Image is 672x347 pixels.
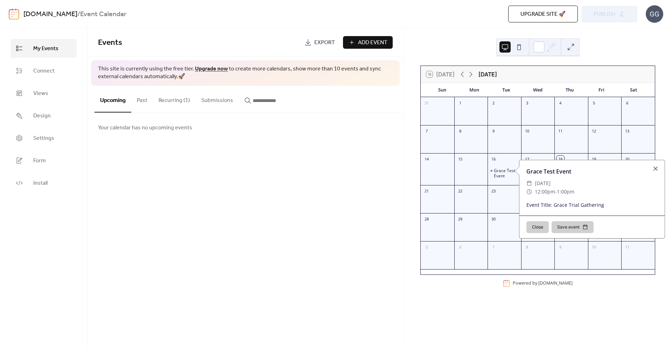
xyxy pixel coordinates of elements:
span: Add Event [358,39,387,47]
div: 20 [623,156,631,163]
div: 5 [423,244,430,251]
span: Install [33,179,48,188]
span: Upgrade site 🚀 [520,10,566,19]
button: Submissions [196,86,239,112]
a: Form [10,151,77,170]
div: 11 [623,244,631,251]
span: Form [33,157,46,165]
span: Events [98,35,122,50]
div: 29 [456,216,464,223]
div: Mon [458,83,490,97]
div: [DATE] [478,70,497,79]
span: Views [33,89,48,98]
div: Grace Test Event [519,167,665,176]
b: Event Calendar [80,8,126,21]
div: 13 [623,128,631,135]
img: logo [9,8,19,20]
div: 16 [490,156,497,163]
div: 23 [490,188,497,195]
a: Settings [10,129,77,148]
a: Views [10,84,77,103]
div: Sat [617,83,649,97]
button: Add Event [343,36,393,49]
span: 12:00pm [535,188,555,196]
div: Sun [426,83,458,97]
span: Export [314,39,335,47]
div: 28 [423,216,430,223]
div: Fri [586,83,617,97]
span: Design [33,112,51,120]
b: / [77,8,80,21]
div: 14 [423,156,430,163]
div: 31 [423,100,430,107]
div: Grace Test Event [494,168,518,179]
div: Event Title: Grace Trial Gathering [519,201,665,209]
button: Past [131,86,153,112]
div: 17 [523,156,531,163]
div: 3 [523,100,531,107]
a: Export [299,36,340,49]
div: 6 [456,244,464,251]
span: - [555,188,557,196]
div: Thu [554,83,586,97]
div: 22 [456,188,464,195]
span: 1:00pm [557,188,574,196]
button: Upgrade site 🚀 [508,6,578,22]
div: 21 [423,188,430,195]
div: Tue [490,83,522,97]
div: Wed [522,83,554,97]
a: Connect [10,61,77,80]
a: [DOMAIN_NAME] [23,8,77,21]
div: 19 [590,156,598,163]
div: 18 [556,156,564,163]
div: 30 [490,216,497,223]
div: Powered by [513,280,573,286]
div: GG [646,5,663,23]
div: ​ [526,179,532,188]
div: 9 [490,128,497,135]
span: This site is currently using the free tier. to create more calendars, show more than 10 events an... [98,65,393,81]
div: 8 [456,128,464,135]
a: Upgrade now [195,63,228,74]
div: 4 [556,100,564,107]
div: 9 [556,244,564,251]
div: 11 [556,128,564,135]
a: Install [10,173,77,192]
div: 1 [456,100,464,107]
a: [DOMAIN_NAME] [538,280,573,286]
div: Grace Test Event [488,168,521,179]
div: 12 [590,128,598,135]
span: Your calendar has no upcoming events [98,124,192,132]
button: Upcoming [94,86,131,113]
span: [DATE] [535,179,551,188]
div: 8 [523,244,531,251]
span: My Events [33,45,58,53]
div: 15 [456,156,464,163]
div: 6 [623,100,631,107]
div: ​ [526,188,532,196]
div: 2 [490,100,497,107]
div: 7 [423,128,430,135]
div: 10 [523,128,531,135]
button: Recurring (1) [153,86,196,112]
a: My Events [10,39,77,58]
span: Settings [33,134,54,143]
a: Design [10,106,77,125]
button: Save event [552,221,594,233]
div: 10 [590,244,598,251]
div: 7 [490,244,497,251]
span: Connect [33,67,55,75]
button: Close [526,221,549,233]
div: 5 [590,100,598,107]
